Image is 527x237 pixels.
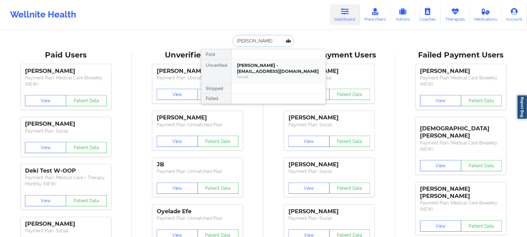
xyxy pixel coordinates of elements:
[517,95,527,119] a: Report Bug
[502,4,527,25] a: Account
[198,183,239,194] button: Patient Data
[329,183,371,194] button: Patient Data
[136,50,259,60] div: Unverified Users
[420,200,502,212] p: Payment Plan : Medical Care Biweekly (NEW)
[288,168,370,174] p: Payment Plan : Social
[288,161,370,168] div: [PERSON_NAME]
[420,185,502,200] div: [PERSON_NAME] [PERSON_NAME]
[25,128,107,134] p: Payment Plan : Social
[157,168,239,174] p: Payment Plan : Unmatched Plan
[201,94,232,104] div: Failed
[201,49,232,59] div: Paid
[360,4,391,25] a: Prescribers
[157,183,198,194] button: View
[201,84,232,94] div: Skipped
[420,68,502,75] div: [PERSON_NAME]
[400,50,523,60] div: Failed Payment Users
[201,59,232,84] div: Unverified
[288,114,370,121] div: [PERSON_NAME]
[25,95,66,106] button: View
[329,136,371,147] button: Patient Data
[157,114,239,121] div: [PERSON_NAME]
[25,68,107,75] div: [PERSON_NAME]
[25,195,66,206] button: View
[157,89,198,100] button: View
[157,122,239,128] p: Payment Plan : Unmatched Plan
[470,4,502,25] a: Medications
[415,4,441,25] a: Coaches
[25,120,107,128] div: [PERSON_NAME]
[288,122,370,128] p: Payment Plan : Social
[237,63,321,74] div: [PERSON_NAME] - [EMAIL_ADDRESS][DOMAIN_NAME]
[288,136,330,147] button: View
[441,4,470,25] a: Therapists
[157,215,239,221] p: Payment Plan : Unmatched Plan
[25,167,107,174] div: Deki Test W-OOP
[330,4,360,25] a: Dashboard
[391,4,415,25] a: Admins
[461,95,502,106] button: Patient Data
[25,220,107,228] div: [PERSON_NAME]
[66,195,107,206] button: Patient Data
[198,136,239,147] button: Patient Data
[288,208,370,215] div: [PERSON_NAME]
[420,220,461,232] button: View
[25,142,66,153] button: View
[288,75,370,81] p: Payment Plan : Social
[157,75,239,81] p: Payment Plan : Unmatched Plan
[288,183,330,194] button: View
[420,75,502,87] p: Payment Plan : Medical Care Biweekly (NEW)
[329,89,371,100] button: Patient Data
[420,120,502,139] div: [DEMOGRAPHIC_DATA][PERSON_NAME]
[461,220,502,232] button: Patient Data
[25,228,107,234] p: Payment Plan : Social
[66,95,107,106] button: Patient Data
[420,140,502,152] p: Payment Plan : Medical Care Biweekly (NEW)
[420,160,461,171] button: View
[157,136,198,147] button: View
[420,95,461,106] button: View
[198,89,239,100] button: Patient Data
[288,68,370,75] div: [PERSON_NAME]
[157,208,239,215] div: Oyelade Efe
[25,75,107,87] p: Payment Plan : Medical Care Biweekly (NEW)
[4,50,127,60] div: Paid Users
[66,142,107,153] button: Patient Data
[25,174,107,187] p: Payment Plan : Medical Care + Therapy Monthly (NEW)
[157,68,239,75] div: [PERSON_NAME]
[288,215,370,221] p: Payment Plan : Social
[461,160,502,171] button: Patient Data
[157,161,239,168] div: JB
[237,74,321,79] div: Social
[268,50,391,60] div: Skipped Payment Users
